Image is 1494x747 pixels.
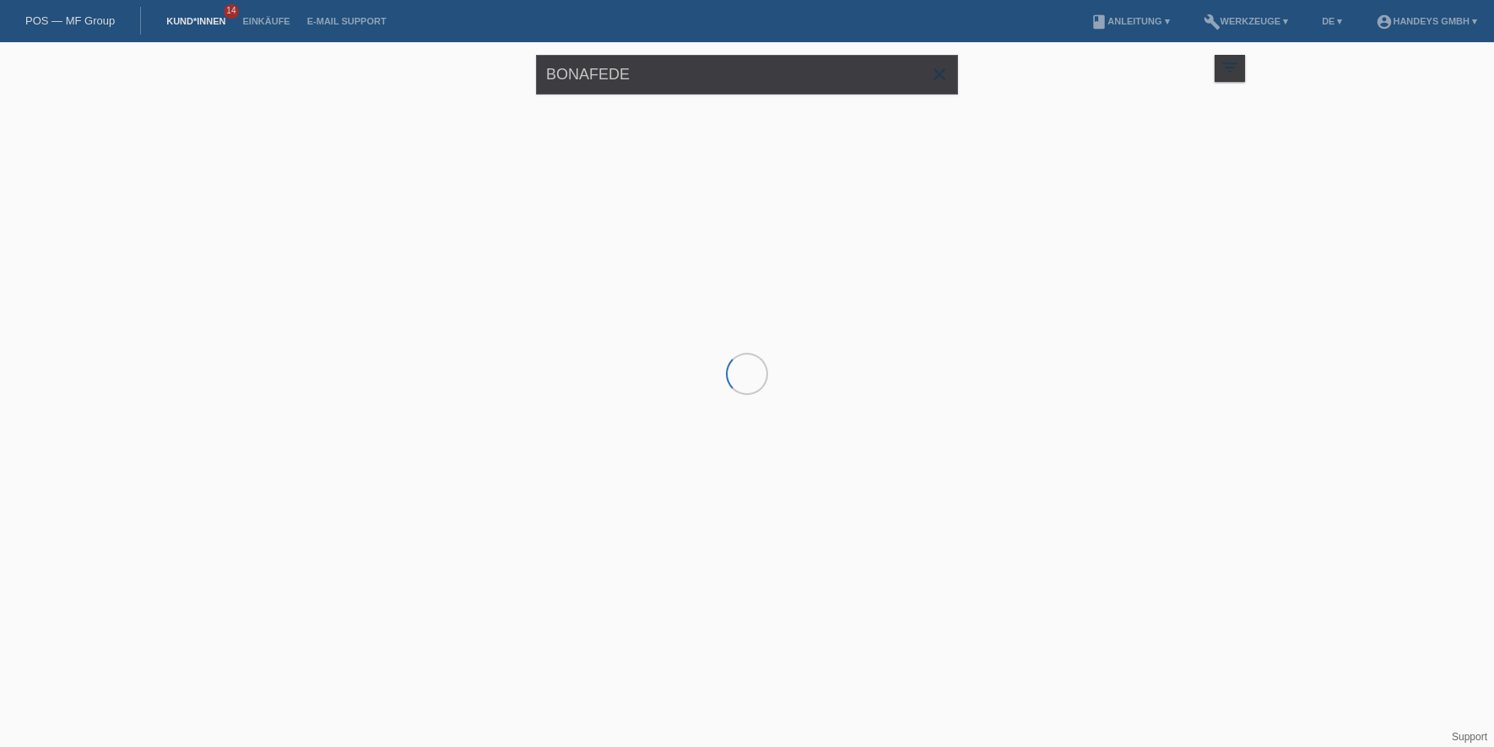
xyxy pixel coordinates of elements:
[25,14,115,27] a: POS — MF Group
[158,16,234,26] a: Kund*innen
[1221,58,1239,77] i: filter_list
[1195,16,1297,26] a: buildWerkzeuge ▾
[1204,14,1221,30] i: build
[224,4,239,19] span: 14
[929,64,950,84] i: close
[1091,14,1107,30] i: book
[1313,16,1351,26] a: DE ▾
[536,55,958,95] input: Suche...
[1452,731,1487,743] a: Support
[1376,14,1393,30] i: account_circle
[234,16,298,26] a: Einkäufe
[1367,16,1486,26] a: account_circleHandeys GmbH ▾
[299,16,395,26] a: E-Mail Support
[1082,16,1177,26] a: bookAnleitung ▾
